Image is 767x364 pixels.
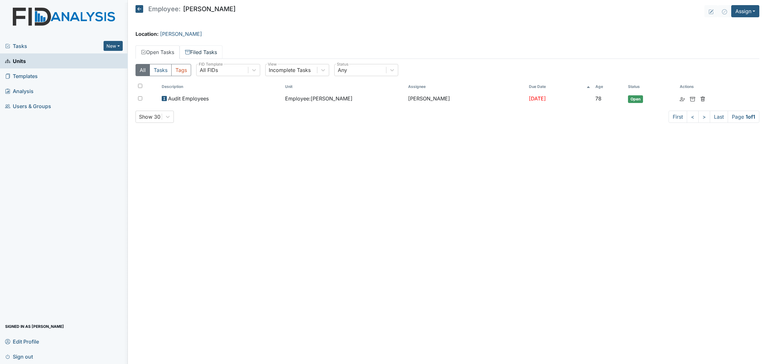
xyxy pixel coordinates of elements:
span: Sign out [5,352,33,361]
th: Toggle SortBy [159,81,282,92]
span: Page [728,111,759,123]
span: Signed in as [PERSON_NAME] [5,321,64,331]
input: Toggle All Rows Selected [138,84,142,88]
div: Type filter [136,64,191,76]
button: All [136,64,150,76]
th: Toggle SortBy [526,81,593,92]
a: > [698,111,710,123]
th: Actions [677,81,709,92]
span: 78 [595,95,601,102]
strong: Location: [136,31,159,37]
span: [DATE] [529,95,546,102]
nav: task-pagination [669,111,759,123]
button: Tasks [150,64,172,76]
div: Any [338,66,347,74]
td: [PERSON_NAME] [406,92,526,106]
span: Employee: [148,6,181,12]
span: Open [628,95,643,103]
div: Open Tasks [136,64,759,123]
a: < [687,111,699,123]
span: Audit Employees [168,95,209,102]
button: New [104,41,123,51]
div: All FIDs [200,66,218,74]
a: First [669,111,687,123]
button: Assign [731,5,759,17]
th: Toggle SortBy [283,81,406,92]
strong: 1 of 1 [746,114,755,120]
span: Employee : [PERSON_NAME] [285,95,353,102]
a: Delete [700,95,705,102]
th: Toggle SortBy [593,81,626,92]
span: Edit Profile [5,336,39,346]
a: [PERSON_NAME] [160,31,202,37]
h5: [PERSON_NAME] [136,5,236,13]
a: Open Tasks [136,45,180,59]
span: Templates [5,71,38,81]
a: Archive [690,95,695,102]
th: Assignee [406,81,526,92]
div: Incomplete Tasks [269,66,311,74]
button: Tags [171,64,191,76]
a: Last [710,111,728,123]
a: Filed Tasks [180,45,222,59]
span: Units [5,56,26,66]
span: Users & Groups [5,101,51,111]
div: Show 30 [139,113,160,121]
span: Analysis [5,86,34,96]
th: Toggle SortBy [625,81,677,92]
a: Tasks [5,42,104,50]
